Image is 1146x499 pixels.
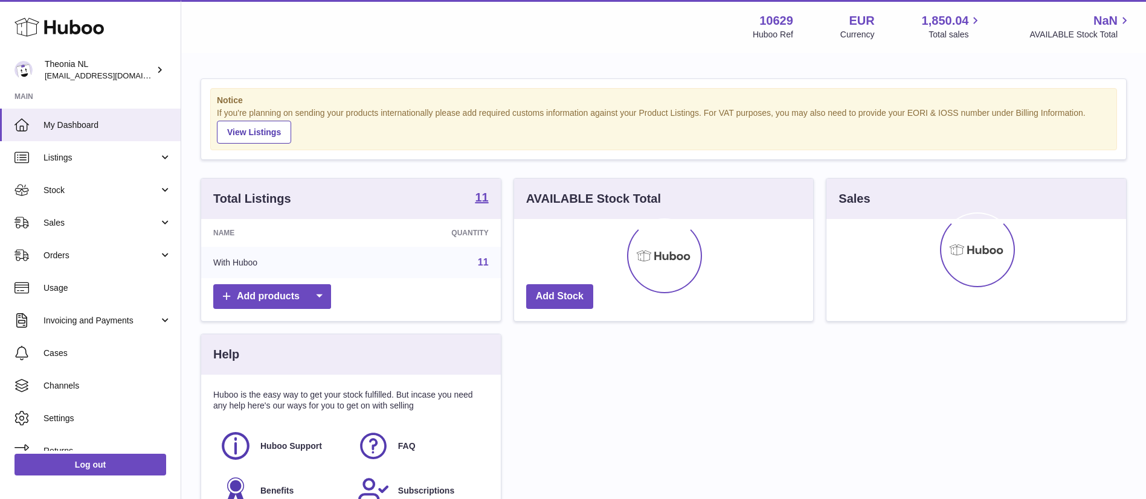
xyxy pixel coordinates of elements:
img: internalAdmin-10629@internal.huboo.com [14,61,33,79]
span: Benefits [260,485,294,497]
a: 1,850.04 Total sales [922,13,983,40]
span: Total sales [929,29,982,40]
strong: Notice [217,95,1110,106]
a: 11 [475,191,488,206]
a: Log out [14,454,166,475]
span: 1,850.04 [922,13,969,29]
span: NaN [1093,13,1118,29]
span: Stock [43,185,159,196]
span: Huboo Support [260,440,322,452]
span: Listings [43,152,159,164]
a: FAQ [357,430,483,462]
a: View Listings [217,121,291,144]
span: Orders [43,250,159,261]
span: Invoicing and Payments [43,315,159,326]
a: Add Stock [526,284,593,309]
th: Quantity [359,219,500,247]
th: Name [201,219,359,247]
h3: AVAILABLE Stock Total [526,191,661,207]
div: Currency [840,29,875,40]
td: With Huboo [201,247,359,278]
span: Settings [43,413,172,424]
div: Huboo Ref [753,29,793,40]
h3: Help [213,346,239,363]
strong: 10629 [759,13,793,29]
span: Subscriptions [398,485,454,497]
span: AVAILABLE Stock Total [1029,29,1132,40]
span: Channels [43,380,172,392]
strong: 11 [475,191,488,203]
h3: Total Listings [213,191,291,207]
a: NaN AVAILABLE Stock Total [1029,13,1132,40]
p: Huboo is the easy way to get your stock fulfilled. But incase you need any help here's our ways f... [213,389,489,412]
a: 11 [478,257,489,267]
a: Huboo Support [219,430,345,462]
a: Add products [213,284,331,309]
span: Returns [43,445,172,457]
strong: EUR [849,13,874,29]
div: If you're planning on sending your products internationally please add required customs informati... [217,107,1110,144]
span: FAQ [398,440,416,452]
span: Sales [43,217,159,229]
h3: Sales [839,191,870,207]
span: [EMAIL_ADDRESS][DOMAIN_NAME] [45,71,178,80]
span: My Dashboard [43,119,172,131]
span: Usage [43,282,172,294]
span: Cases [43,348,172,359]
div: Theonia NL [45,59,153,81]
